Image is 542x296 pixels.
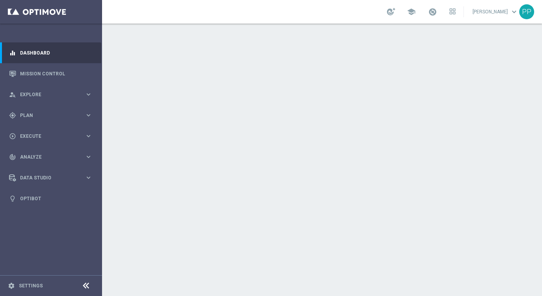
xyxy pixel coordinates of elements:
[9,112,93,119] button: gps_fixed Plan keyboard_arrow_right
[9,112,16,119] i: gps_fixed
[20,188,92,209] a: Optibot
[20,175,85,180] span: Data Studio
[407,7,416,16] span: school
[9,63,92,84] div: Mission Control
[9,133,16,140] i: play_circle_outline
[8,282,15,289] i: settings
[85,132,92,140] i: keyboard_arrow_right
[9,50,93,56] button: equalizer Dashboard
[9,91,93,98] button: person_search Explore keyboard_arrow_right
[9,133,93,139] button: play_circle_outline Execute keyboard_arrow_right
[9,174,85,181] div: Data Studio
[9,196,93,202] button: lightbulb Optibot
[9,49,16,57] i: equalizer
[85,91,92,98] i: keyboard_arrow_right
[20,113,85,118] span: Plan
[9,112,85,119] div: Plan
[9,91,85,98] div: Explore
[9,91,16,98] i: person_search
[85,153,92,161] i: keyboard_arrow_right
[20,134,85,139] span: Execute
[85,111,92,119] i: keyboard_arrow_right
[85,174,92,181] i: keyboard_arrow_right
[510,7,518,16] span: keyboard_arrow_down
[9,175,93,181] button: Data Studio keyboard_arrow_right
[20,92,85,97] span: Explore
[472,6,519,18] a: [PERSON_NAME]keyboard_arrow_down
[9,42,92,63] div: Dashboard
[9,71,93,77] button: Mission Control
[9,153,85,161] div: Analyze
[20,42,92,63] a: Dashboard
[9,133,85,140] div: Execute
[19,283,43,288] a: Settings
[9,154,93,160] button: track_changes Analyze keyboard_arrow_right
[9,188,92,209] div: Optibot
[9,195,16,202] i: lightbulb
[9,153,16,161] i: track_changes
[519,4,534,19] div: PP
[20,155,85,159] span: Analyze
[20,63,92,84] a: Mission Control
